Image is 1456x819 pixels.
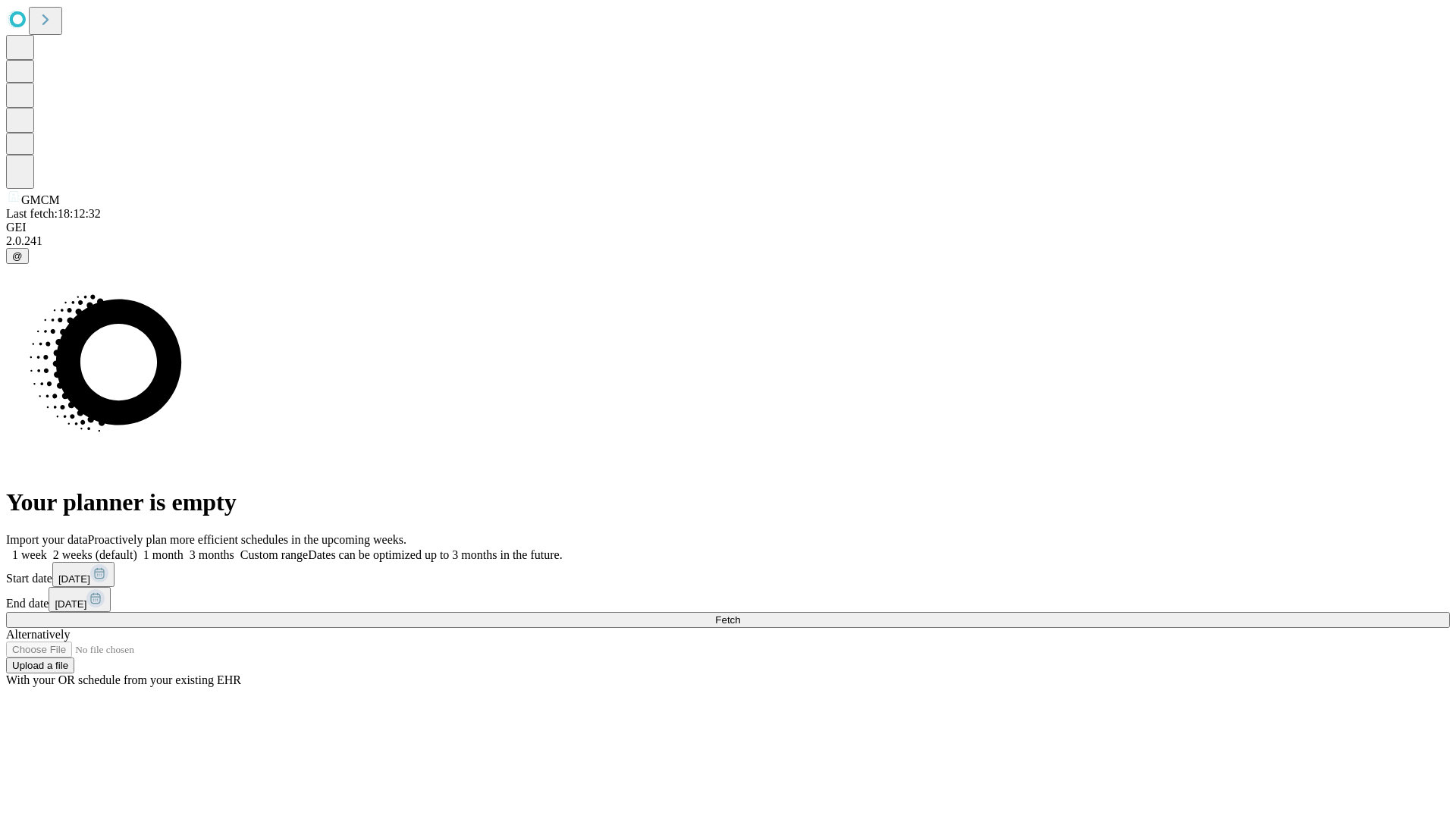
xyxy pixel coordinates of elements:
[240,548,308,561] span: Custom range
[715,614,740,626] span: Fetch
[6,657,74,673] button: Upload a file
[6,221,1450,234] div: GEI
[6,612,1450,628] button: Fetch
[52,562,115,587] button: [DATE]
[58,573,90,585] span: [DATE]
[308,548,562,561] span: Dates can be optimized up to 3 months in the future.
[6,562,1450,587] div: Start date
[88,533,406,546] span: Proactively plan more efficient schedules in the upcoming weeks.
[21,193,60,206] span: GMCM
[143,548,184,561] span: 1 month
[6,207,101,220] span: Last fetch: 18:12:32
[190,548,234,561] span: 3 months
[12,250,23,262] span: @
[55,598,86,610] span: [DATE]
[6,533,88,546] span: Import your data
[6,628,70,641] span: Alternatively
[49,587,111,612] button: [DATE]
[12,548,47,561] span: 1 week
[6,248,29,264] button: @
[6,587,1450,612] div: End date
[6,488,1450,516] h1: Your planner is empty
[6,234,1450,248] div: 2.0.241
[6,673,241,686] span: With your OR schedule from your existing EHR
[53,548,137,561] span: 2 weeks (default)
